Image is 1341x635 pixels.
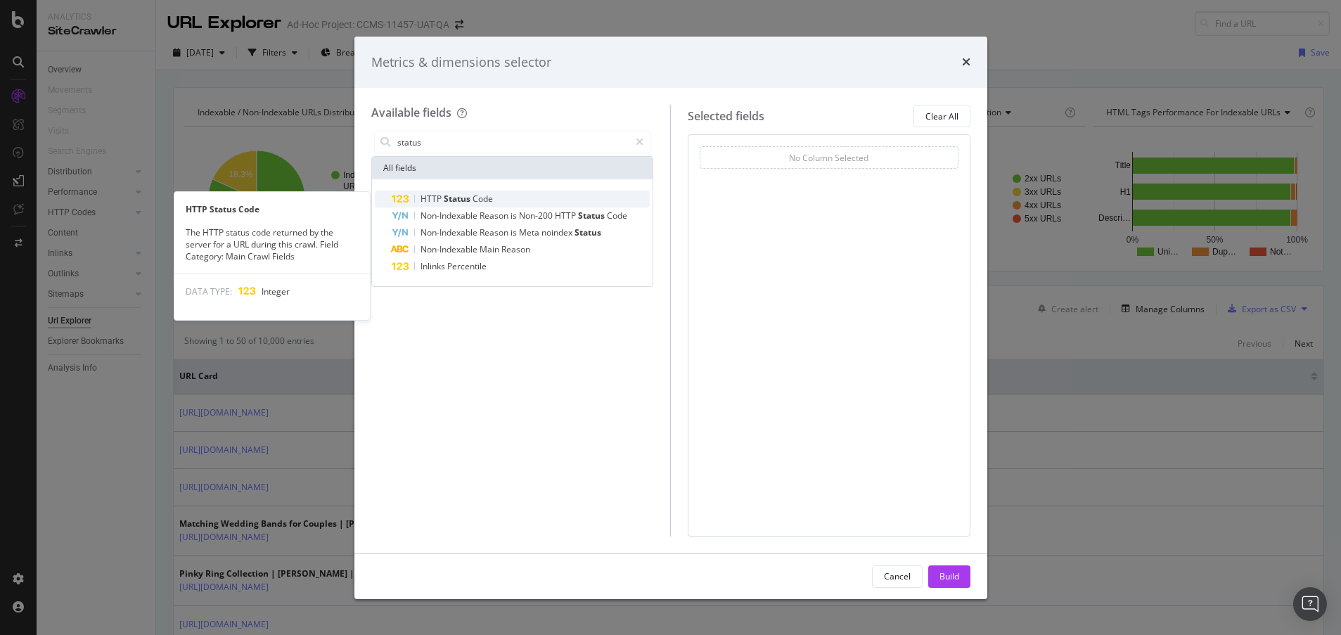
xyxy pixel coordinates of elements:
[519,226,541,238] span: Meta
[928,565,970,588] button: Build
[480,243,501,255] span: Main
[688,108,764,124] div: Selected fields
[174,203,370,215] div: HTTP Status Code
[555,210,578,222] span: HTTP
[511,226,519,238] span: is
[354,37,987,599] div: modal
[1293,587,1327,621] div: Open Intercom Messenger
[939,570,959,582] div: Build
[480,210,511,222] span: Reason
[962,53,970,72] div: times
[607,210,627,222] span: Code
[371,105,451,120] div: Available fields
[372,157,653,179] div: All fields
[421,210,480,222] span: Non-Indexable
[872,565,923,588] button: Cancel
[421,260,447,272] span: Inlinks
[396,132,630,153] input: Search by field name
[925,110,958,122] div: Clear All
[480,226,511,238] span: Reason
[913,105,970,127] button: Clear All
[371,53,551,72] div: Metrics & dimensions selector
[444,193,473,205] span: Status
[421,193,444,205] span: HTTP
[519,210,555,222] span: Non-200
[447,260,487,272] span: Percentile
[174,226,370,262] div: The HTTP status code returned by the server for a URL during this crawl. Field Category: Main Cra...
[578,210,607,222] span: Status
[575,226,601,238] span: Status
[541,226,575,238] span: noindex
[511,210,519,222] span: is
[473,193,493,205] span: Code
[884,570,911,582] div: Cancel
[421,243,480,255] span: Non-Indexable
[789,152,868,164] div: No Column Selected
[421,226,480,238] span: Non-Indexable
[501,243,530,255] span: Reason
